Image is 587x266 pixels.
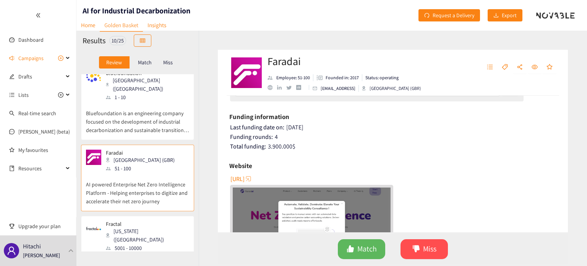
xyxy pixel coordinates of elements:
span: Request a Delivery [433,11,474,20]
div: チャットウィジェット [463,183,587,266]
a: Real-time search [18,110,56,117]
a: linkedin [277,85,286,90]
div: 1 - 10 [106,93,188,101]
a: crunchbase [296,85,306,90]
span: dislike [412,245,420,254]
p: Founded in: 2017 [326,74,359,81]
span: Resources [18,161,63,176]
span: Match [357,243,377,255]
p: Miss [163,59,173,65]
p: Bluefoundation is an engineering company focused on the development of industrial decarbonization... [86,101,189,134]
a: website [268,85,277,90]
button: share-alt [513,61,527,73]
button: unordered-list [483,61,497,73]
span: Upgrade your plan [18,219,70,234]
button: [URL] [230,173,252,185]
iframe: Chat Widget [463,183,587,266]
span: user [7,246,16,255]
div: 51 - 100 [106,164,179,173]
p: Match [138,59,152,65]
span: Last funding date on: [230,123,284,131]
div: 10 / 25 [109,36,126,45]
li: Founded in year [313,74,362,81]
span: table [140,38,145,44]
button: tag [498,61,512,73]
span: Drafts [18,69,63,84]
span: double-left [36,13,41,18]
div: [GEOGRAPHIC_DATA] (GBR) [362,85,421,92]
div: 3.900.000 $ [230,143,557,150]
span: redo [424,13,430,19]
div: 4 [230,133,557,141]
button: downloadExport [488,9,522,21]
a: My favourites [18,142,70,158]
p: AI powered Enterprise Net Zero Intelligence Platform - Helping enterprises to digitize and accele... [86,173,189,206]
button: star [543,61,556,73]
p: Faradai [106,150,175,156]
p: Status: operating [365,74,399,81]
span: eye [532,64,538,71]
a: Home [76,19,100,31]
h2: Faradai [268,54,421,69]
p: Fractal [106,221,184,227]
span: like [347,245,354,254]
img: Snapshot of the company's website [86,150,101,165]
h2: Results [83,35,105,46]
div: [GEOGRAPHIC_DATA] ([GEOGRAPHIC_DATA]) [106,76,188,93]
span: Lists [18,87,29,103]
a: twitter [286,86,296,90]
span: edit [9,74,15,79]
img: Snapshot of the company's website [86,221,101,236]
h1: AI for Industrial Decarbonization [83,5,190,16]
p: Review [106,59,122,65]
span: unordered-list [9,92,15,98]
button: table [134,34,151,47]
span: Campaigns [18,51,44,66]
span: Export [502,11,517,20]
span: book [9,166,15,171]
div: [DATE] [230,124,557,131]
span: [URL] [230,174,245,184]
h6: Website [229,160,252,171]
button: likeMatch [338,239,385,259]
span: download [493,13,499,19]
span: Funding rounds: [230,133,273,141]
p: [EMAIL_ADDRESS] [321,85,355,92]
p: [PERSON_NAME] [23,251,60,259]
a: Golden Basket [100,19,143,32]
span: Total funding: [230,142,266,150]
div: [US_STATE] ([GEOGRAPHIC_DATA]) [106,227,188,244]
div: 5001 - 10000 [106,244,188,252]
button: dislikeMiss [401,239,448,259]
span: Miss [423,243,436,255]
li: Employees [268,74,313,81]
button: eye [528,61,542,73]
a: [PERSON_NAME] (beta) [18,128,70,135]
p: Hitachi [23,242,41,251]
a: Dashboard [18,36,44,43]
span: plus-circle [58,55,63,61]
li: Status [362,74,399,81]
a: Insights [143,19,171,31]
span: trophy [9,224,15,229]
span: sound [9,55,15,61]
span: star [546,64,553,71]
h6: Funding information [229,111,289,122]
span: plus-circle [58,92,63,98]
p: Employee: 51-100 [276,74,310,81]
span: tag [502,64,508,71]
img: Company Logo [231,57,262,88]
img: Snapshot of the company's website [86,70,101,85]
button: redoRequest a Delivery [418,9,480,21]
div: [GEOGRAPHIC_DATA] (GBR) [106,156,179,164]
span: unordered-list [487,64,493,71]
span: share-alt [517,64,523,71]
